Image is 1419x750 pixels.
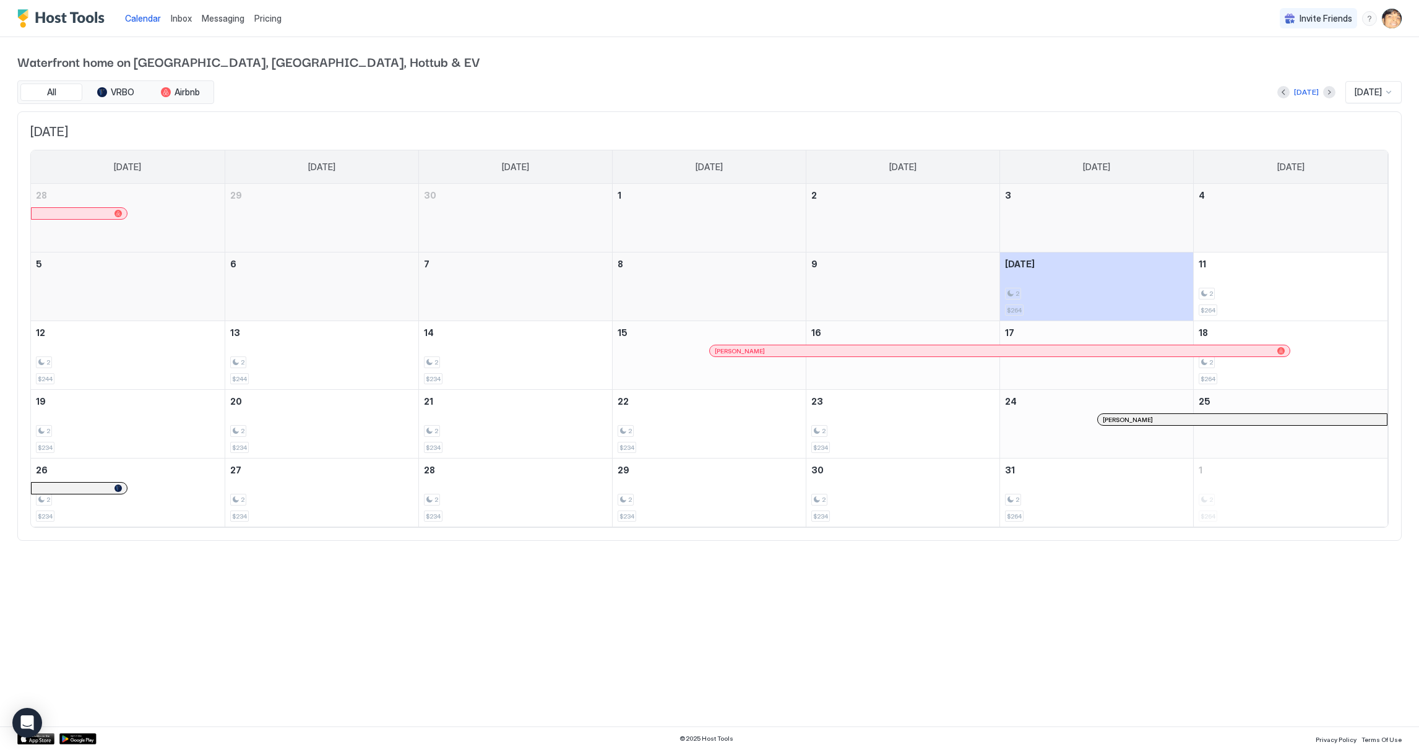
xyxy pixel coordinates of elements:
[434,358,438,366] span: 2
[1000,390,1193,413] a: October 24, 2025
[502,162,529,173] span: [DATE]
[241,427,244,435] span: 2
[225,252,418,275] a: October 6, 2025
[1201,306,1215,314] span: $264
[125,13,161,24] span: Calendar
[31,390,225,459] td: October 19, 2025
[1316,736,1356,743] span: Privacy Policy
[31,321,225,390] td: October 12, 2025
[17,80,214,104] div: tab-group
[36,327,45,338] span: 12
[36,396,46,407] span: 19
[17,733,54,744] a: App Store
[806,184,1000,252] td: October 2, 2025
[101,150,153,184] a: Sunday
[1355,87,1382,98] span: [DATE]
[418,390,612,459] td: October 21, 2025
[811,190,817,200] span: 2
[225,390,418,459] td: October 20, 2025
[715,347,1285,355] div: [PERSON_NAME]
[811,396,823,407] span: 23
[424,190,436,200] span: 30
[811,259,817,269] span: 9
[241,358,244,366] span: 2
[1194,390,1387,459] td: October 25, 2025
[419,390,612,413] a: October 21, 2025
[1000,459,1193,481] a: October 31, 2025
[613,321,806,344] a: October 15, 2025
[1199,396,1210,407] span: 25
[1209,290,1213,298] span: 2
[806,321,1000,390] td: October 16, 2025
[1265,150,1317,184] a: Saturday
[225,390,418,413] a: October 20, 2025
[230,396,242,407] span: 20
[175,87,200,98] span: Airbnb
[111,87,134,98] span: VRBO
[232,444,247,452] span: $234
[1194,184,1387,252] td: October 4, 2025
[806,184,999,207] a: October 2, 2025
[38,375,53,383] span: $244
[1007,512,1022,520] span: $264
[31,252,225,321] td: October 5, 2025
[613,459,806,481] a: October 29, 2025
[696,162,723,173] span: [DATE]
[679,735,733,743] span: © 2025 Host Tools
[20,84,82,101] button: All
[125,12,161,25] a: Calendar
[877,150,929,184] a: Thursday
[426,375,441,383] span: $234
[618,465,629,475] span: 29
[889,162,917,173] span: [DATE]
[1071,150,1123,184] a: Friday
[36,190,47,200] span: 28
[806,459,999,481] a: October 30, 2025
[230,190,242,200] span: 29
[230,465,241,475] span: 27
[618,327,628,338] span: 15
[1000,252,1193,275] a: October 10, 2025
[114,162,141,173] span: [DATE]
[1000,390,1194,459] td: October 24, 2025
[811,327,821,338] span: 16
[419,184,612,207] a: September 30, 2025
[613,184,806,207] a: October 1, 2025
[225,184,418,252] td: September 29, 2025
[1007,306,1022,314] span: $264
[30,124,1389,140] span: [DATE]
[434,496,438,504] span: 2
[419,252,612,275] a: October 7, 2025
[241,496,244,504] span: 2
[1361,736,1402,743] span: Terms Of Use
[1194,459,1387,481] a: November 1, 2025
[426,512,441,520] span: $234
[31,321,225,344] a: October 12, 2025
[434,427,438,435] span: 2
[31,184,225,207] a: September 28, 2025
[149,84,211,101] button: Airbnb
[230,259,236,269] span: 6
[1209,358,1213,366] span: 2
[1199,259,1206,269] span: 11
[426,444,441,452] span: $234
[1005,190,1011,200] span: 3
[806,321,999,344] a: October 16, 2025
[1000,184,1193,207] a: October 3, 2025
[1292,85,1321,100] button: [DATE]
[806,252,1000,321] td: October 9, 2025
[85,84,147,101] button: VRBO
[31,459,225,481] a: October 26, 2025
[822,496,826,504] span: 2
[225,459,418,527] td: October 27, 2025
[1382,9,1402,28] div: User profile
[230,327,240,338] span: 13
[31,459,225,527] td: October 26, 2025
[225,252,418,321] td: October 6, 2025
[1000,252,1194,321] td: October 10, 2025
[1000,321,1193,344] a: October 17, 2025
[612,184,806,252] td: October 1, 2025
[31,252,225,275] a: October 5, 2025
[618,396,629,407] span: 22
[12,708,42,738] div: Open Intercom Messenger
